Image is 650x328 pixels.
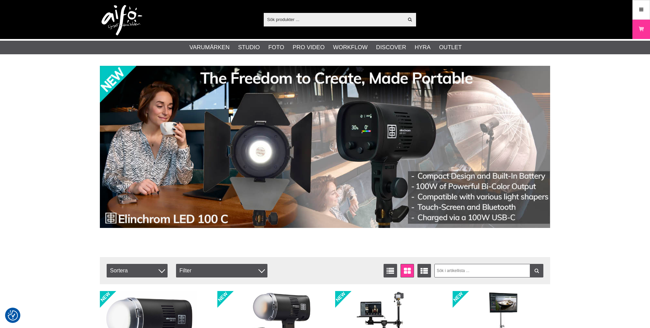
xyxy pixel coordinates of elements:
[238,43,260,52] a: Studio
[102,5,142,36] img: logo.png
[439,43,462,52] a: Outlet
[333,43,368,52] a: Workflow
[8,309,18,322] button: Samtyckesinställningar
[376,43,406,52] a: Discover
[176,264,267,277] div: Filter
[415,43,431,52] a: Hyra
[400,264,414,277] a: Fönstervisning
[530,264,543,277] a: Filtrera
[100,66,550,228] img: Annons:002 banner-elin-led100c11390x.jpg
[107,264,168,277] span: Sortera
[384,264,397,277] a: Listvisning
[268,43,284,52] a: Foto
[8,310,18,321] img: Revisit consent button
[264,14,404,24] input: Sök produkter ...
[292,43,324,52] a: Pro Video
[417,264,431,277] a: Utökad listvisning
[190,43,230,52] a: Varumärken
[434,264,544,277] input: Sök i artikellista ...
